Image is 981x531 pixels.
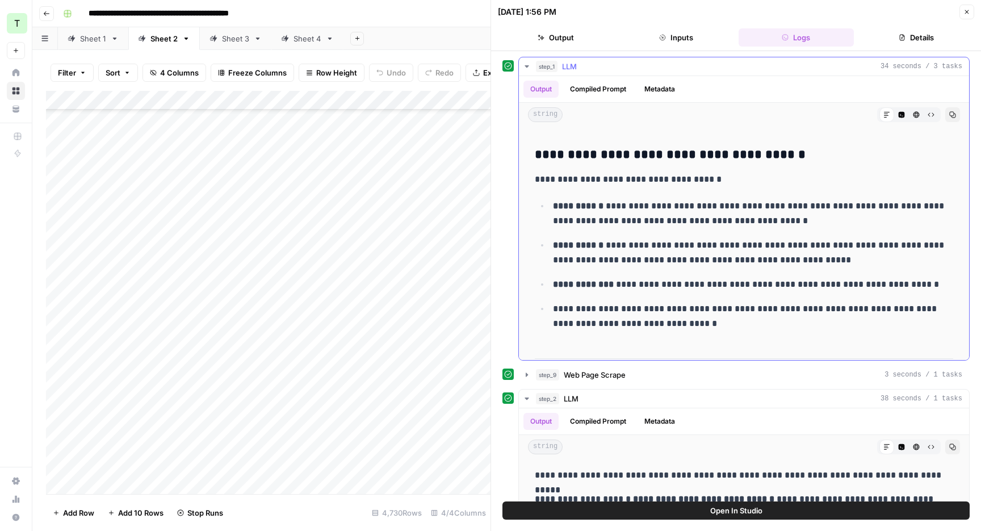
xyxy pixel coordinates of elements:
[58,27,128,50] a: Sheet 1
[46,504,101,522] button: Add Row
[118,507,163,519] span: Add 10 Rows
[638,81,682,98] button: Metadata
[7,508,25,526] button: Help + Support
[710,505,762,516] span: Open In Studio
[564,369,626,381] span: Web Page Scrape
[523,81,559,98] button: Output
[498,28,614,47] button: Output
[7,64,25,82] a: Home
[739,28,854,47] button: Logs
[101,504,170,522] button: Add 10 Rows
[387,67,406,78] span: Undo
[884,370,962,380] span: 3 seconds / 1 tasks
[299,64,364,82] button: Row Height
[128,27,200,50] a: Sheet 2
[211,64,294,82] button: Freeze Columns
[7,9,25,37] button: Workspace: TY SEO Team
[528,107,563,122] span: string
[881,394,962,404] span: 38 seconds / 1 tasks
[222,33,249,44] div: Sheet 3
[200,27,271,50] a: Sheet 3
[98,64,138,82] button: Sort
[58,67,76,78] span: Filter
[562,61,577,72] span: LLM
[519,57,969,76] button: 34 seconds / 3 tasks
[271,27,343,50] a: Sheet 4
[316,67,357,78] span: Row Height
[638,413,682,430] button: Metadata
[564,393,578,404] span: LLM
[187,507,223,519] span: Stop Runs
[563,413,633,430] button: Compiled Prompt
[435,67,454,78] span: Redo
[519,390,969,408] button: 38 seconds / 1 tasks
[618,28,734,47] button: Inputs
[7,100,25,118] a: Your Data
[367,504,426,522] div: 4,730 Rows
[228,67,287,78] span: Freeze Columns
[519,76,969,360] div: 34 seconds / 3 tasks
[7,472,25,490] a: Settings
[7,82,25,100] a: Browse
[498,6,556,18] div: [DATE] 1:56 PM
[563,81,633,98] button: Compiled Prompt
[106,67,120,78] span: Sort
[536,369,559,381] span: step_9
[294,33,321,44] div: Sheet 4
[426,504,491,522] div: 4/4 Columns
[858,28,974,47] button: Details
[523,413,559,430] button: Output
[80,33,106,44] div: Sheet 1
[150,33,178,44] div: Sheet 2
[536,61,557,72] span: step_1
[160,67,199,78] span: 4 Columns
[466,64,531,82] button: Export CSV
[502,501,970,520] button: Open In Studio
[528,440,563,454] span: string
[7,490,25,508] a: Usage
[63,507,94,519] span: Add Row
[418,64,461,82] button: Redo
[369,64,413,82] button: Undo
[536,393,559,404] span: step_2
[483,67,523,78] span: Export CSV
[170,504,230,522] button: Stop Runs
[51,64,94,82] button: Filter
[881,61,962,72] span: 34 seconds / 3 tasks
[14,16,20,30] span: T
[519,366,969,384] button: 3 seconds / 1 tasks
[142,64,206,82] button: 4 Columns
